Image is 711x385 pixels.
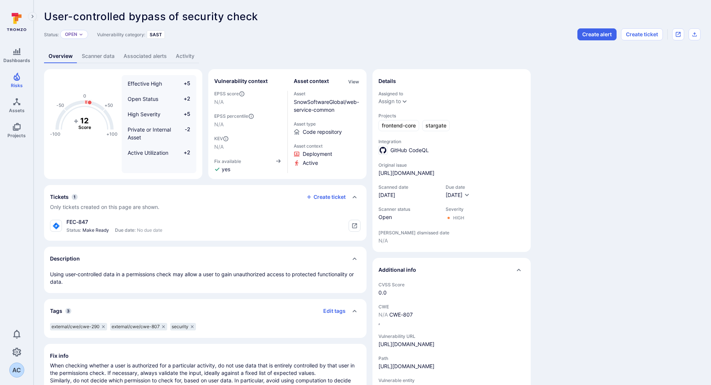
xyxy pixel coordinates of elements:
div: Collapse tags [44,299,367,323]
a: Associated alerts [119,49,171,63]
span: Make Ready [82,227,109,233]
text: 0 [83,93,86,99]
button: Expand navigation menu [28,12,37,21]
span: yes [222,166,230,173]
span: external/cwe/cwe-807 [112,324,160,330]
span: +5 [176,80,190,87]
span: CVSS Score [378,282,525,287]
h2: Details [378,77,396,85]
div: Click to view all asset context details [347,77,361,85]
button: Assign to [378,98,401,104]
span: Projects [378,113,525,118]
h2: Description [50,255,80,262]
div: Collapse [372,258,531,282]
span: [DATE] [378,191,438,199]
div: Due date field [446,184,470,199]
span: KEV [214,136,281,142]
span: No due date [137,227,162,233]
div: Collapse [44,185,367,217]
span: Scanner status [378,206,438,212]
span: -2 [176,126,190,141]
button: Edit tags [317,305,346,317]
a: [URL][DOMAIN_NAME] [378,341,434,348]
span: Dashboards [3,58,30,63]
a: stargate [422,120,450,131]
span: security [172,324,188,330]
button: Create ticket [306,194,346,200]
div: SAST [147,30,165,39]
span: Assigned to [378,91,525,96]
span: Path [378,355,525,361]
span: Scanned date [378,184,438,190]
span: N/A [214,98,281,106]
button: Expand dropdown [402,98,408,104]
span: N/A [378,237,525,244]
text: Score [78,124,91,130]
a: Overview [44,49,77,63]
a: CWE-807 [389,311,413,318]
i: Expand navigation menu [30,13,35,20]
div: Open original issue [672,28,684,40]
div: Collapse description [44,247,367,271]
span: 0.0 [378,289,525,296]
span: Open [378,213,438,221]
span: Asset context [294,143,361,149]
div: external/cwe/cwe-807 [110,323,167,330]
span: Severity [446,206,464,212]
span: Active Utilization [128,150,168,156]
span: Original issue [378,162,525,168]
span: frontend-core [382,122,416,129]
span: Risks [11,83,23,88]
a: SnowSoftwareGlobal/web-service-common [294,99,359,113]
text: +50 [105,102,113,108]
div: Arnaud Clerc [9,363,24,378]
h2: Tags [50,307,62,315]
div: security [170,323,196,330]
span: N/A [214,121,281,128]
span: Open Status [128,96,158,102]
button: Open [65,31,77,37]
section: tickets card [44,185,367,241]
span: Vulnerability category: [97,32,145,37]
text: -100 [50,131,60,137]
button: Create ticket [621,28,663,40]
span: Vulnerable entity [378,378,525,383]
span: +2 [176,149,190,157]
span: Vulnerability URL [378,333,525,339]
section: details card [372,69,531,252]
span: Due date [446,184,470,190]
span: EPSS percentile [214,113,281,119]
span: Status: [66,227,81,233]
span: High Severity [128,111,160,117]
a: Activity [171,49,199,63]
span: Click to view evidence [303,159,318,167]
span: Projects [7,133,26,138]
span: N/A [214,143,281,151]
h2: Tickets [50,193,69,201]
span: Click to view evidence [303,150,332,158]
span: +2 [176,95,190,103]
span: 3 [65,308,71,314]
a: [URL][DOMAIN_NAME] [378,363,434,369]
span: User-controlled bypass of security check [44,10,258,23]
span: [DATE] [446,192,462,198]
a: [URL][DOMAIN_NAME] [378,169,434,177]
span: Status: [44,32,59,37]
h2: Fix info [50,352,69,360]
span: Fix available [214,158,241,164]
h2: Additional info [378,266,416,274]
span: Asset [294,91,361,96]
button: Expand dropdown [79,32,83,37]
button: View [347,79,361,84]
span: Code repository [303,128,342,136]
span: Private or Internal Asset [128,126,171,141]
div: FEC-847 [66,218,162,226]
div: Vulnerability tabs [44,49,701,63]
span: GitHub CodeQL [390,147,429,154]
div: Export as CSV [689,28,701,40]
p: N/A [378,311,388,318]
h2: Vulnerability context [214,77,268,85]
